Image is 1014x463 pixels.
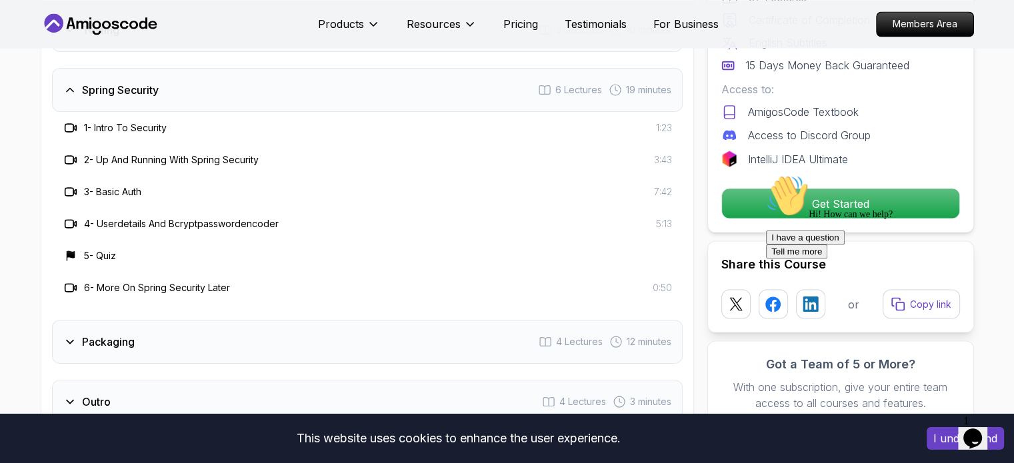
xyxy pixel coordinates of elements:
button: Get Started [721,188,960,219]
h2: Share this Course [721,254,960,273]
p: AmigosCode Textbook [748,104,859,120]
span: 12 minutes [627,335,671,348]
span: 3 minutes [630,395,671,408]
button: Accept cookies [927,427,1004,450]
span: 0:50 [653,281,672,294]
a: For Business [653,16,719,32]
iframe: chat widget [958,410,1001,450]
p: Get Started [722,189,959,218]
span: 6 Lectures [555,83,602,97]
h3: 5 - Quiz [84,249,116,262]
button: Outro4 Lectures 3 minutes [52,380,683,424]
span: 4 Lectures [559,395,606,408]
button: I have a question [5,61,84,75]
p: Resources [407,16,461,32]
button: Products [318,16,380,43]
a: Members Area [876,11,974,37]
img: :wave: [5,5,48,48]
h3: Got a Team of 5 or More? [721,354,960,373]
span: 7:42 [654,185,672,199]
div: This website uses cookies to enhance the user experience. [10,424,907,453]
button: Resources [407,16,477,43]
span: 3:43 [654,153,672,167]
h3: Packaging [82,334,135,350]
h3: 1 - Intro To Security [84,121,167,135]
span: Hi! How can we help? [5,40,132,50]
p: Access to: [721,81,960,97]
button: Tell me more [5,75,67,89]
h3: Spring Security [82,82,159,98]
h3: 2 - Up And Running With Spring Security [84,153,259,167]
a: Pricing [503,16,538,32]
span: 5:13 [656,217,672,231]
button: Spring Security6 Lectures 19 minutes [52,68,683,112]
div: 👋Hi! How can we help?I have a questionTell me more [5,5,245,89]
p: Access to Discord Group [748,127,871,143]
img: jetbrains logo [721,151,737,167]
a: Testimonials [565,16,627,32]
span: 1:23 [656,121,672,135]
h3: Outro [82,394,111,410]
h3: 4 - Userdetails And Bcryptpasswordencoder [84,217,279,231]
button: Packaging4 Lectures 12 minutes [52,320,683,364]
h3: 3 - Basic Auth [84,185,141,199]
span: 4 Lectures [556,335,603,348]
p: With one subscription, give your entire team access to all courses and features. [721,378,960,410]
iframe: chat widget [761,169,1001,403]
h3: 6 - More On Spring Security Later [84,281,230,294]
p: Products [318,16,364,32]
p: IntelliJ IDEA Ultimate [748,151,848,167]
p: Members Area [877,12,973,36]
span: 19 minutes [626,83,671,97]
p: 15 Days Money Back Guaranteed [745,57,909,73]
